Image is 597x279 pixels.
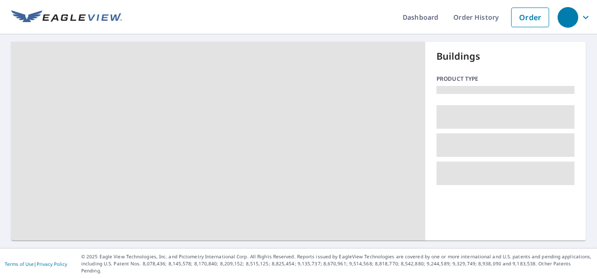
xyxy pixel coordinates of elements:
p: | [5,261,67,267]
a: Order [511,8,549,27]
p: © 2025 Eagle View Technologies, Inc. and Pictometry International Corp. All Rights Reserved. Repo... [81,253,592,274]
a: Privacy Policy [37,261,67,267]
a: Terms of Use [5,261,34,267]
img: EV Logo [11,10,122,24]
p: Product type [436,75,574,83]
p: Buildings [436,49,574,63]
